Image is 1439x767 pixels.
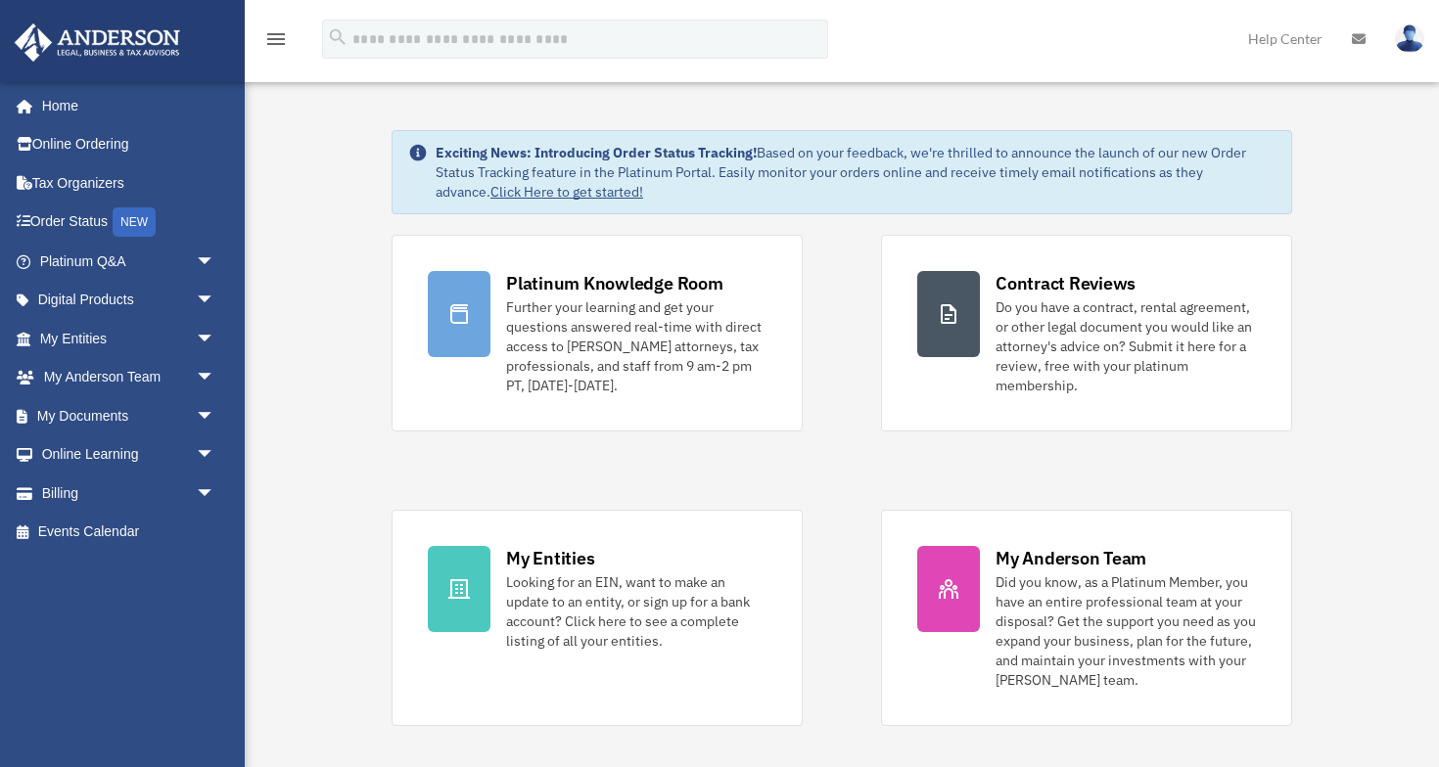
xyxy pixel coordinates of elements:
[196,319,235,359] span: arrow_drop_down
[196,242,235,282] span: arrow_drop_down
[996,572,1256,690] div: Did you know, as a Platinum Member, you have an entire professional team at your disposal? Get th...
[14,163,245,203] a: Tax Organizers
[996,271,1136,295] div: Contract Reviews
[14,513,245,552] a: Events Calendar
[436,144,757,161] strong: Exciting News: Introducing Order Status Tracking!
[14,242,245,281] a: Platinum Q&Aarrow_drop_down
[196,474,235,514] span: arrow_drop_down
[392,235,803,431] a: Platinum Knowledge Room Further your learning and get your questions answered real-time with dire...
[14,358,245,397] a: My Anderson Teamarrow_drop_down
[196,281,235,321] span: arrow_drop_down
[327,26,348,48] i: search
[196,396,235,436] span: arrow_drop_down
[506,546,594,570] div: My Entities
[14,125,245,164] a: Online Ordering
[9,23,186,62] img: Anderson Advisors Platinum Portal
[996,546,1146,570] div: My Anderson Team
[490,183,643,201] a: Click Here to get started!
[881,510,1292,726] a: My Anderson Team Did you know, as a Platinum Member, you have an entire professional team at your...
[506,572,766,651] div: Looking for an EIN, want to make an update to an entity, or sign up for a bank account? Click her...
[14,474,245,513] a: Billingarrow_drop_down
[506,297,766,395] div: Further your learning and get your questions answered real-time with direct access to [PERSON_NAM...
[113,207,156,237] div: NEW
[196,435,235,475] span: arrow_drop_down
[264,27,288,51] i: menu
[392,510,803,726] a: My Entities Looking for an EIN, want to make an update to an entity, or sign up for a bank accoun...
[14,435,245,474] a: Online Learningarrow_drop_down
[14,396,245,435] a: My Documentsarrow_drop_down
[196,358,235,398] span: arrow_drop_down
[14,281,245,320] a: Digital Productsarrow_drop_down
[14,203,245,243] a: Order StatusNEW
[506,271,723,295] div: Platinum Knowledge Room
[264,34,288,51] a: menu
[1395,24,1424,53] img: User Pic
[14,319,245,358] a: My Entitiesarrow_drop_down
[436,143,1276,202] div: Based on your feedback, we're thrilled to announce the launch of our new Order Status Tracking fe...
[881,235,1292,431] a: Contract Reviews Do you have a contract, rental agreement, or other legal document you would like...
[14,86,235,125] a: Home
[996,297,1256,395] div: Do you have a contract, rental agreement, or other legal document you would like an attorney's ad...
